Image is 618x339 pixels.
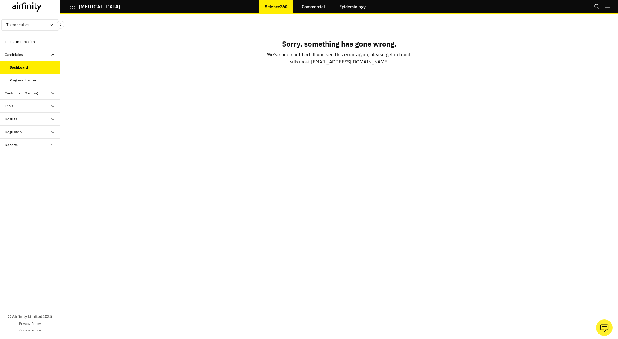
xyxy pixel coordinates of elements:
button: [MEDICAL_DATA] [70,2,120,12]
button: Search [594,2,600,12]
div: Candidates [5,52,23,57]
div: Latest Information [5,39,35,44]
div: Results [5,116,17,122]
div: Dashboard [10,65,28,70]
button: Therapeutics [1,19,59,31]
div: Reports [5,142,18,148]
div: Trials [5,103,13,109]
div: Regulatory [5,129,22,135]
h2: Sorry, something has gone wrong. [87,40,592,48]
div: Conference Coverage [5,90,40,96]
p: © Airfinity Limited 2025 [8,313,52,320]
p: Science360 [265,4,287,9]
p: We've been notified. If you see this error again, please get in touch with us at [EMAIL_ADDRESS][... [262,51,416,65]
button: Close Sidebar [57,21,64,29]
a: Cookie Policy [19,328,41,333]
button: Ask our analysts [596,319,613,336]
div: Progress Tracker [10,78,36,83]
a: Privacy Policy [19,321,41,326]
p: [MEDICAL_DATA] [79,4,120,9]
